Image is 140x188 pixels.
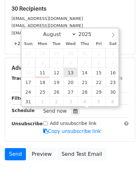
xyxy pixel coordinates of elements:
[49,87,63,97] span: August 26, 2025
[92,58,106,68] span: August 8, 2025
[63,48,78,58] span: July 30, 2025
[21,42,36,46] span: Sun
[92,68,106,77] span: August 15, 2025
[78,87,92,97] span: August 28, 2025
[108,157,140,188] iframe: Chat Widget
[106,68,120,77] span: August 16, 2025
[78,58,92,68] span: August 7, 2025
[106,42,120,46] span: Sat
[57,148,106,160] a: Send Test Email
[63,68,78,77] span: August 13, 2025
[78,68,92,77] span: August 14, 2025
[106,97,120,106] span: September 6, 2025
[35,77,49,87] span: August 18, 2025
[106,77,120,87] span: August 23, 2025
[21,87,36,97] span: August 24, 2025
[63,97,78,106] span: September 3, 2025
[78,77,92,87] span: August 21, 2025
[63,77,78,87] span: August 20, 2025
[106,58,120,68] span: August 9, 2025
[35,42,49,46] span: Mon
[12,96,28,101] strong: Filters
[12,64,128,71] h5: Advanced
[21,58,36,68] span: August 3, 2025
[12,31,83,35] small: [EMAIL_ADDRESS][DOMAIN_NAME]
[49,58,63,68] span: August 5, 2025
[35,68,49,77] span: August 11, 2025
[12,76,33,81] strong: Tracking
[92,97,106,106] span: September 5, 2025
[63,42,78,46] span: Wed
[49,42,63,46] span: Tue
[78,97,92,106] span: September 4, 2025
[12,121,43,126] strong: Unsubscribe
[49,77,63,87] span: August 19, 2025
[12,16,83,21] small: [EMAIL_ADDRESS][DOMAIN_NAME]
[78,42,92,46] span: Thu
[21,77,36,87] span: August 17, 2025
[28,148,56,160] a: Preview
[12,23,83,28] small: [EMAIL_ADDRESS][DOMAIN_NAME]
[35,97,49,106] span: September 1, 2025
[77,31,100,37] input: Year
[5,148,26,160] a: Send
[49,48,63,58] span: July 29, 2025
[12,108,35,113] strong: Schedule
[92,87,106,97] span: August 29, 2025
[21,68,36,77] span: August 10, 2025
[35,58,49,68] span: August 4, 2025
[21,48,36,58] span: July 27, 2025
[43,128,101,134] a: Copy unsubscribe link
[92,42,106,46] span: Fri
[49,68,63,77] span: August 12, 2025
[106,87,120,97] span: August 30, 2025
[63,87,78,97] span: August 27, 2025
[63,58,78,68] span: August 6, 2025
[50,120,97,127] label: Add unsubscribe link
[106,48,120,58] span: August 2, 2025
[92,48,106,58] span: August 1, 2025
[35,87,49,97] span: August 25, 2025
[92,77,106,87] span: August 22, 2025
[21,97,36,106] span: August 31, 2025
[49,97,63,106] span: September 2, 2025
[12,40,38,48] a: +27 more
[78,48,92,58] span: July 31, 2025
[43,108,67,114] span: Send now
[12,5,128,12] h5: 30 Recipients
[35,48,49,58] span: July 28, 2025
